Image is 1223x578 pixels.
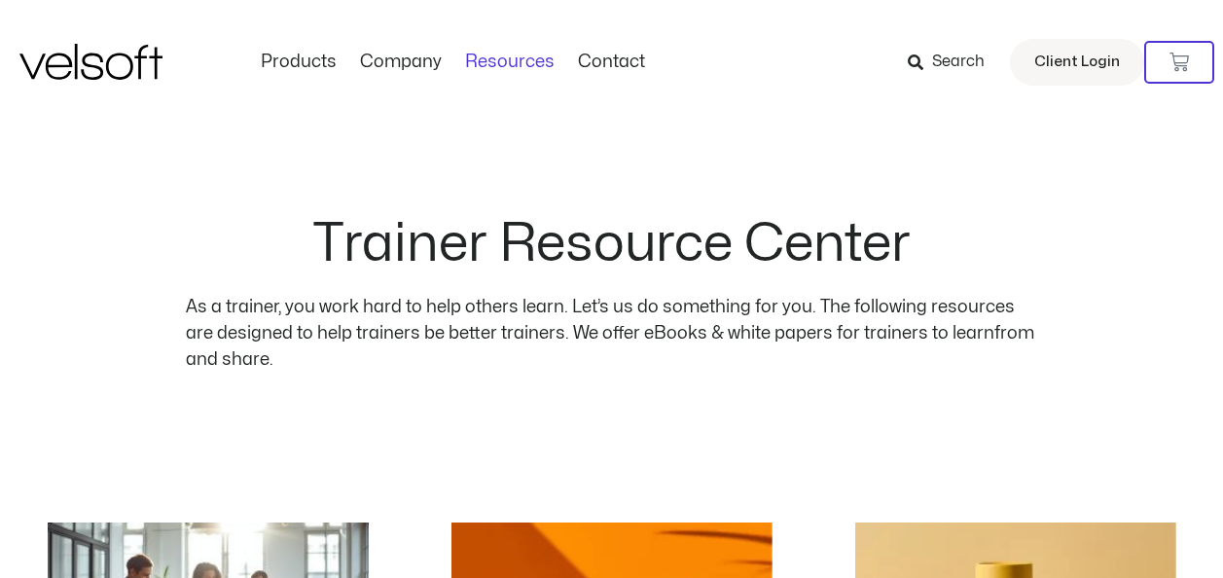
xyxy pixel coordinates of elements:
[566,52,657,73] a: ContactMenu Toggle
[19,44,162,80] img: Velsoft Training Materials
[1010,39,1144,86] a: Client Login
[453,52,566,73] a: ResourcesMenu Toggle
[1034,50,1120,75] span: Client Login
[249,52,348,73] a: ProductsMenu Toggle
[313,218,911,271] h2: Trainer Resource Center
[908,46,998,79] a: Search
[249,52,657,73] nav: Menu
[932,50,985,75] span: Search
[348,52,453,73] a: CompanyMenu Toggle
[186,294,1037,373] p: As a trainer, you work hard to help others learn. Let’s us do something for you. The following re...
